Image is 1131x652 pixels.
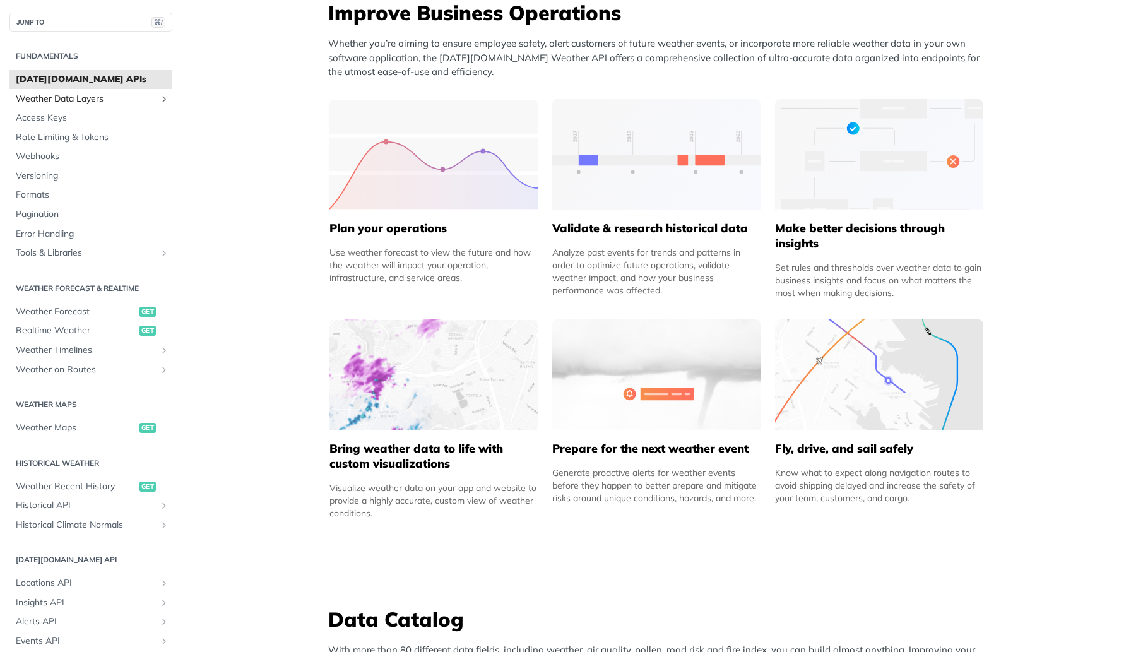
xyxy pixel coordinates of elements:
a: Access Keys [9,109,172,127]
a: Error Handling [9,225,172,244]
span: Weather on Routes [16,364,156,376]
button: Show subpages for Historical API [159,501,169,511]
a: Weather Data LayersShow subpages for Weather Data Layers [9,90,172,109]
span: Historical Climate Normals [16,519,156,531]
h5: Bring weather data to life with custom visualizations [329,441,538,471]
span: Access Keys [16,112,169,124]
a: Historical APIShow subpages for Historical API [9,496,172,515]
h2: Weather Forecast & realtime [9,283,172,294]
span: Locations API [16,577,156,590]
span: get [139,423,156,433]
button: Show subpages for Weather Timelines [159,345,169,355]
button: Show subpages for Events API [159,636,169,646]
button: Show subpages for Locations API [159,578,169,588]
img: 4463876-group-4982x.svg [329,319,538,430]
span: [DATE][DOMAIN_NAME] APIs [16,73,169,86]
span: ⌘/ [151,17,165,28]
div: Analyze past events for trends and patterns in order to optimize future operations, validate weat... [552,246,761,297]
span: Weather Data Layers [16,93,156,105]
a: Weather Recent Historyget [9,477,172,496]
a: Versioning [9,167,172,186]
span: Realtime Weather [16,324,136,337]
div: Use weather forecast to view the future and how the weather will impact your operation, infrastru... [329,246,538,284]
button: Show subpages for Weather Data Layers [159,94,169,104]
span: Weather Recent History [16,480,136,493]
span: Versioning [16,170,169,182]
span: Weather Forecast [16,305,136,318]
span: Insights API [16,596,156,609]
button: Show subpages for Alerts API [159,617,169,627]
h5: Prepare for the next weather event [552,441,761,456]
span: Pagination [16,208,169,221]
div: Generate proactive alerts for weather events before they happen to better prepare and mitigate ri... [552,466,761,504]
a: Alerts APIShow subpages for Alerts API [9,612,172,631]
a: Webhooks [9,147,172,166]
button: Show subpages for Historical Climate Normals [159,520,169,530]
a: [DATE][DOMAIN_NAME] APIs [9,70,172,89]
h5: Fly, drive, and sail safely [775,441,983,456]
button: Show subpages for Insights API [159,598,169,608]
a: Historical Climate NormalsShow subpages for Historical Climate Normals [9,516,172,535]
span: get [139,482,156,492]
span: Weather Timelines [16,344,156,357]
a: Weather Forecastget [9,302,172,321]
span: Rate Limiting & Tokens [16,131,169,144]
span: Historical API [16,499,156,512]
h2: Historical Weather [9,458,172,469]
h2: Fundamentals [9,50,172,62]
span: Error Handling [16,228,169,240]
img: a22d113-group-496-32x.svg [775,99,983,210]
span: Events API [16,635,156,648]
a: Weather TimelinesShow subpages for Weather Timelines [9,341,172,360]
h5: Plan your operations [329,221,538,236]
a: Insights APIShow subpages for Insights API [9,593,172,612]
span: Formats [16,189,169,201]
p: Whether you’re aiming to ensure employee safety, alert customers of future weather events, or inc... [328,37,991,80]
a: Tools & LibrariesShow subpages for Tools & Libraries [9,244,172,263]
a: Locations APIShow subpages for Locations API [9,574,172,593]
span: get [139,326,156,336]
button: Show subpages for Tools & Libraries [159,248,169,258]
a: Pagination [9,205,172,224]
div: Visualize weather data on your app and website to provide a highly accurate, custom view of weath... [329,482,538,519]
a: Realtime Weatherget [9,321,172,340]
a: Formats [9,186,172,204]
a: Events APIShow subpages for Events API [9,632,172,651]
h5: Validate & research historical data [552,221,761,236]
h5: Make better decisions through insights [775,221,983,251]
a: Weather on RoutesShow subpages for Weather on Routes [9,360,172,379]
a: Weather Mapsget [9,418,172,437]
img: 39565e8-group-4962x.svg [329,99,538,210]
span: Tools & Libraries [16,247,156,259]
span: Webhooks [16,150,169,163]
span: Alerts API [16,615,156,628]
button: JUMP TO⌘/ [9,13,172,32]
img: 994b3d6-mask-group-32x.svg [775,319,983,430]
span: get [139,307,156,317]
button: Show subpages for Weather on Routes [159,365,169,375]
h3: Data Catalog [328,605,991,633]
span: Weather Maps [16,422,136,434]
h2: [DATE][DOMAIN_NAME] API [9,554,172,566]
img: 13d7ca0-group-496-2.svg [552,99,761,210]
div: Know what to expect along navigation routes to avoid shipping delayed and increase the safety of ... [775,466,983,504]
img: 2c0a313-group-496-12x.svg [552,319,761,430]
h2: Weather Maps [9,399,172,410]
div: Set rules and thresholds over weather data to gain business insights and focus on what matters th... [775,261,983,299]
a: Rate Limiting & Tokens [9,128,172,147]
